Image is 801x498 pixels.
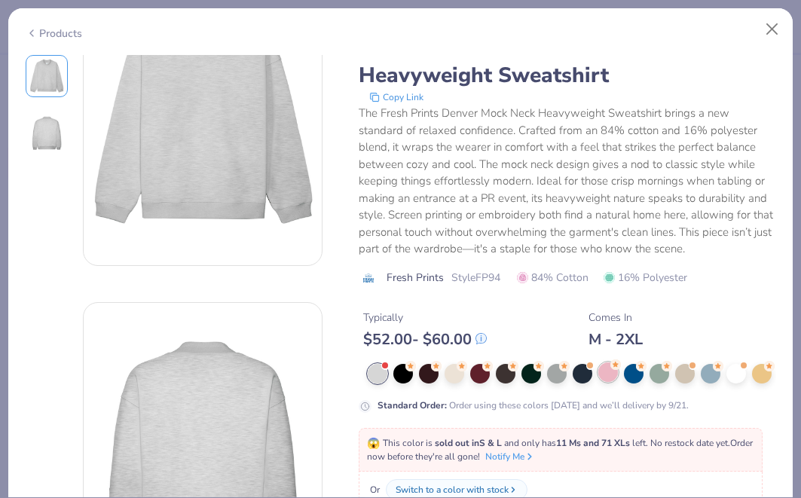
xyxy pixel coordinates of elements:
[485,450,535,463] button: Notify Me
[378,399,689,412] div: Order using these colors [DATE] and we’ll delivery by 9/21.
[451,270,500,286] span: Style FP94
[396,483,509,496] div: Switch to a color with stock
[29,58,65,94] img: Front
[29,115,65,151] img: Back
[367,483,380,496] span: Or
[367,436,380,451] span: 😱
[758,15,787,44] button: Close
[26,26,82,41] div: Products
[378,399,447,411] strong: Standard Order :
[589,310,643,325] div: Comes In
[367,437,753,463] span: This color is and only has left . No restock date yet. Order now before they're all gone!
[365,90,428,105] button: copy to clipboard
[589,330,643,349] div: M - 2XL
[435,437,502,449] strong: sold out in S & L
[359,272,379,284] img: brand logo
[363,330,487,349] div: $ 52.00 - $ 60.00
[517,270,589,286] span: 84% Cotton
[387,270,444,286] span: Fresh Prints
[359,32,776,90] div: Fresh Prints Denver Mock Neck Heavyweight Sweatshirt
[556,437,630,449] strong: 11 Ms and 71 XLs
[363,310,487,325] div: Typically
[359,105,776,258] div: The Fresh Prints Denver Mock Neck Heavyweight Sweatshirt brings a new standard of relaxed confide...
[604,270,687,286] span: 16% Polyester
